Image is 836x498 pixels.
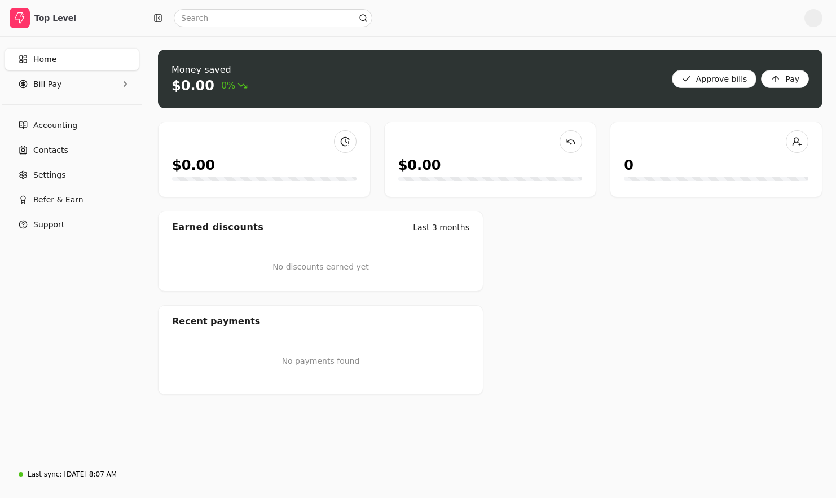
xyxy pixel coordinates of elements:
[221,79,248,92] span: 0%
[272,243,369,291] div: No discounts earned yet
[672,70,757,88] button: Approve bills
[398,155,441,175] div: $0.00
[33,219,64,231] span: Support
[34,12,134,24] div: Top Level
[5,73,139,95] button: Bill Pay
[33,169,65,181] span: Settings
[172,221,263,234] div: Earned discounts
[5,48,139,70] a: Home
[413,222,469,233] div: Last 3 months
[5,139,139,161] a: Contacts
[5,164,139,186] a: Settings
[172,155,215,175] div: $0.00
[5,464,139,484] a: Last sync:[DATE] 8:07 AM
[33,120,77,131] span: Accounting
[28,469,61,479] div: Last sync:
[5,213,139,236] button: Support
[171,63,248,77] div: Money saved
[172,355,469,367] p: No payments found
[624,155,633,175] div: 0
[33,194,83,206] span: Refer & Earn
[5,188,139,211] button: Refer & Earn
[33,144,68,156] span: Contacts
[159,306,483,337] div: Recent payments
[171,77,214,95] div: $0.00
[64,469,117,479] div: [DATE] 8:07 AM
[33,54,56,65] span: Home
[33,78,61,90] span: Bill Pay
[5,114,139,136] a: Accounting
[174,9,372,27] input: Search
[761,70,809,88] button: Pay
